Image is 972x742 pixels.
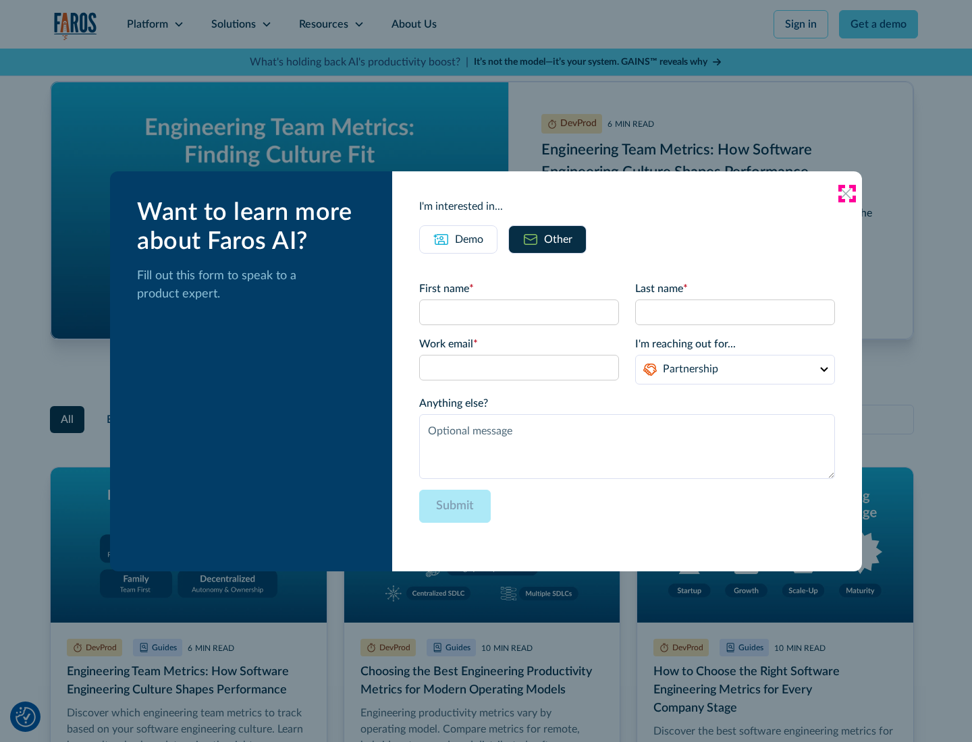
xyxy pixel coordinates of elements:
[419,281,835,544] form: Email Form
[137,267,371,304] p: Fill out this form to speak to a product expert.
[137,198,371,256] div: Want to learn more about Faros AI?
[419,336,619,352] label: Work email
[635,281,835,297] label: Last name
[455,231,483,248] div: Demo
[419,281,619,297] label: First name
[419,490,491,523] input: Submit
[419,198,835,215] div: I'm interested in...
[635,336,835,352] label: I'm reaching out for...
[419,395,835,411] label: Anything else?
[544,231,572,248] div: Other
